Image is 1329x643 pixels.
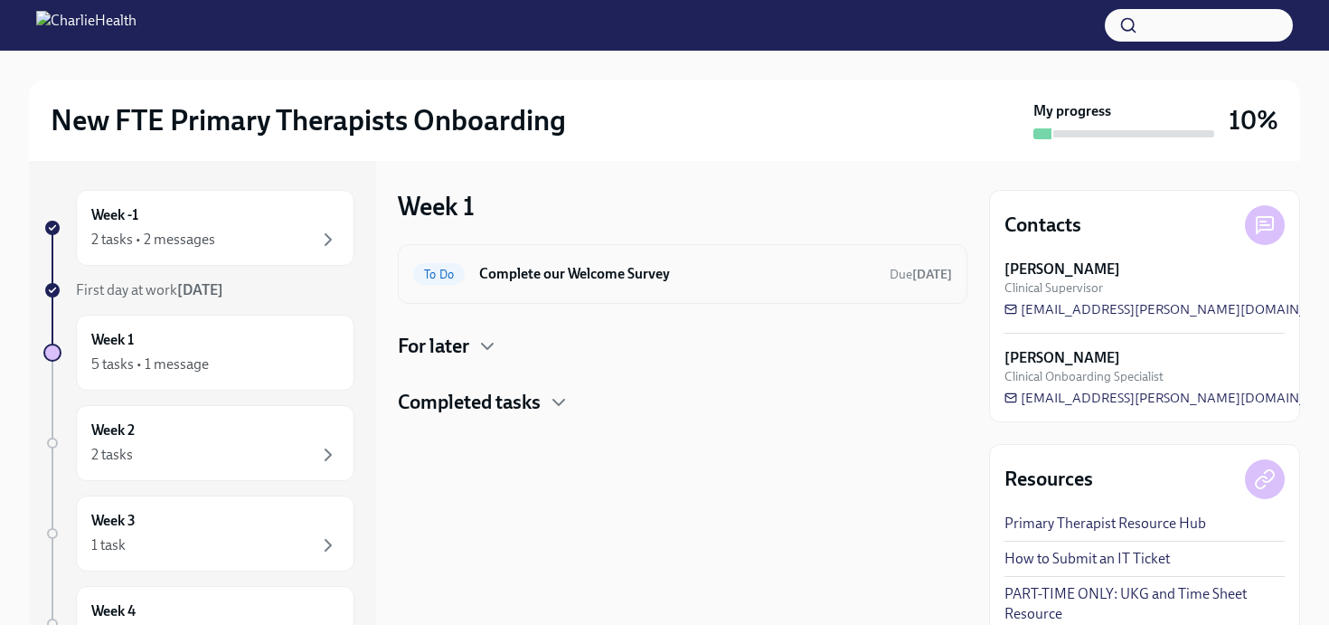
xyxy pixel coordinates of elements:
[91,230,215,250] div: 2 tasks • 2 messages
[398,389,967,416] div: Completed tasks
[479,264,875,284] h6: Complete our Welcome Survey
[1004,514,1206,534] a: Primary Therapist Resource Hub
[177,281,223,298] strong: [DATE]
[398,333,469,360] h4: For later
[413,260,952,288] a: To DoComplete our Welcome SurveyDue[DATE]
[43,496,354,572] a: Week 31 task
[398,333,967,360] div: For later
[1033,101,1111,121] strong: My progress
[91,601,136,621] h6: Week 4
[91,511,136,531] h6: Week 3
[43,315,354,391] a: Week 15 tasks • 1 message
[912,267,952,282] strong: [DATE]
[1229,104,1278,137] h3: 10%
[36,11,137,40] img: CharlieHealth
[43,280,354,300] a: First day at work[DATE]
[1004,212,1081,239] h4: Contacts
[76,281,223,298] span: First day at work
[91,535,126,555] div: 1 task
[1004,549,1170,569] a: How to Submit an IT Ticket
[91,445,133,465] div: 2 tasks
[1004,348,1120,368] strong: [PERSON_NAME]
[91,355,209,374] div: 5 tasks • 1 message
[91,205,138,225] h6: Week -1
[890,266,952,283] span: September 4th, 2025 09:00
[1004,368,1164,385] span: Clinical Onboarding Specialist
[91,421,135,440] h6: Week 2
[890,267,952,282] span: Due
[398,190,475,222] h3: Week 1
[43,190,354,266] a: Week -12 tasks • 2 messages
[1004,466,1093,493] h4: Resources
[1004,584,1285,624] a: PART-TIME ONLY: UKG and Time Sheet Resource
[413,268,465,281] span: To Do
[1004,260,1120,279] strong: [PERSON_NAME]
[398,389,541,416] h4: Completed tasks
[51,102,566,138] h2: New FTE Primary Therapists Onboarding
[91,330,134,350] h6: Week 1
[1004,279,1103,297] span: Clinical Supervisor
[43,405,354,481] a: Week 22 tasks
